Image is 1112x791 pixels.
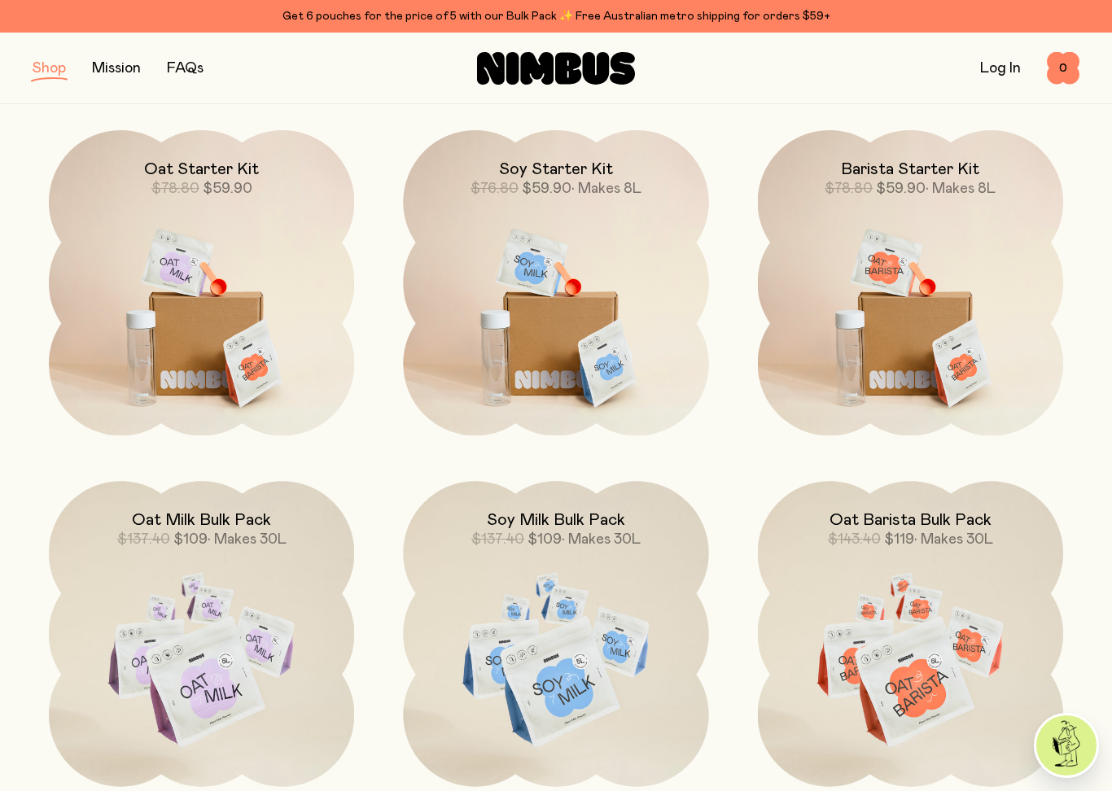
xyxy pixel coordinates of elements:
a: Oat Starter Kit$78.80$59.90 [49,130,354,435]
span: $143.40 [828,532,881,547]
span: $59.90 [203,181,252,196]
span: • Makes 8L [926,181,996,196]
h2: Soy Starter Kit [499,160,613,179]
span: • Makes 30L [562,532,641,547]
h2: Oat Starter Kit [144,160,259,179]
span: • Makes 30L [208,532,287,547]
a: Oat Barista Bulk Pack$143.40$119• Makes 30L [758,481,1063,786]
a: Oat Milk Bulk Pack$137.40$109• Makes 30L [49,481,354,786]
span: $59.90 [522,181,571,196]
a: Soy Starter Kit$76.80$59.90• Makes 8L [403,130,708,435]
span: $109 [173,532,208,547]
h2: Barista Starter Kit [841,160,979,179]
span: $59.90 [876,181,926,196]
span: • Makes 8L [571,181,641,196]
h2: Oat Barista Bulk Pack [830,510,992,530]
h2: Soy Milk Bulk Pack [487,510,625,530]
span: $76.80 [471,181,519,196]
span: $109 [528,532,562,547]
button: 0 [1047,52,1079,85]
a: Log In [980,61,1021,76]
a: FAQs [167,61,204,76]
span: $137.40 [471,532,524,547]
div: Get 6 pouches for the price of 5 with our Bulk Pack ✨ Free Australian metro shipping for orders $59+ [33,7,1079,26]
span: $119 [884,532,914,547]
a: Soy Milk Bulk Pack$137.40$109• Makes 30L [403,481,708,786]
span: $78.80 [825,181,873,196]
h2: Oat Milk Bulk Pack [132,510,271,530]
a: Mission [92,61,141,76]
span: • Makes 30L [914,532,993,547]
img: agent [1036,715,1097,776]
a: Barista Starter Kit$78.80$59.90• Makes 8L [758,130,1063,435]
span: $137.40 [117,532,170,547]
span: $78.80 [151,181,199,196]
